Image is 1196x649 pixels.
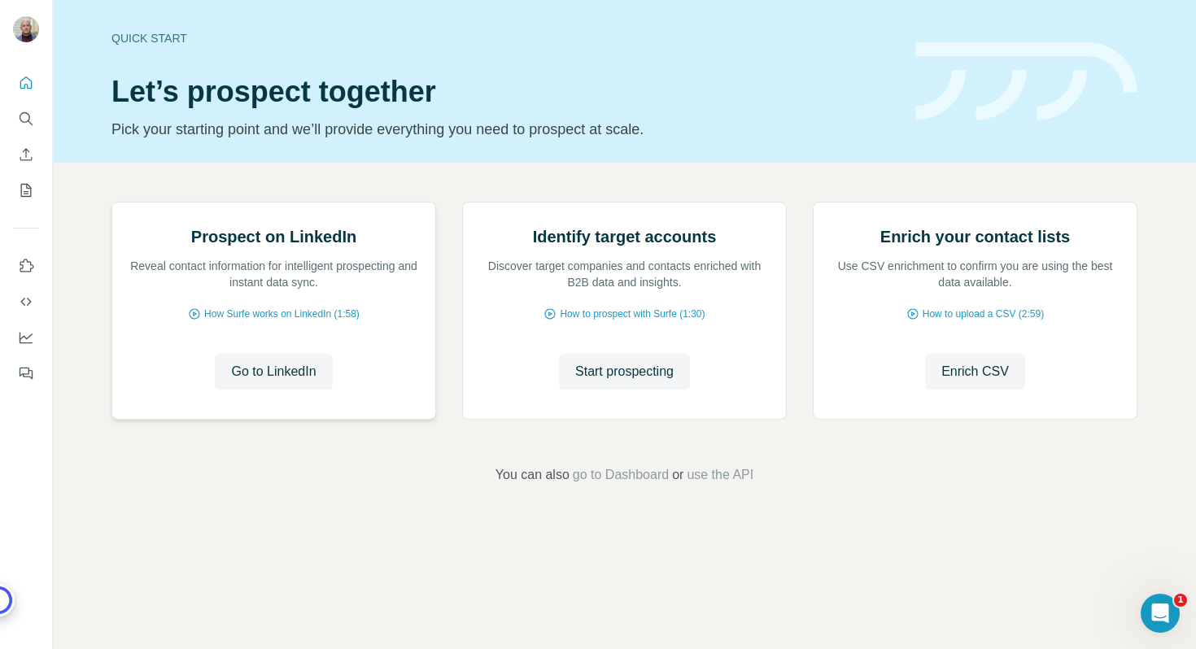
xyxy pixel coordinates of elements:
p: Discover target companies and contacts enriched with B2B data and insights. [479,258,770,290]
span: You can also [495,465,570,485]
img: Avatar [13,16,39,42]
button: use the API [687,465,753,485]
button: Search [13,104,39,133]
h2: Identify target accounts [533,225,717,248]
p: Use CSV enrichment to confirm you are using the best data available. [830,258,1120,290]
span: How Surfe works on LinkedIn (1:58) [204,307,360,321]
p: Reveal contact information for intelligent prospecting and instant data sync. [129,258,419,290]
button: go to Dashboard [573,465,669,485]
span: Start prospecting [575,362,674,381]
span: 1 [1174,594,1187,607]
span: Go to LinkedIn [231,362,316,381]
button: Use Surfe on LinkedIn [13,251,39,281]
span: How to prospect with Surfe (1:30) [560,307,705,321]
button: Use Surfe API [13,287,39,316]
button: My lists [13,176,39,205]
p: Pick your starting point and we’ll provide everything you need to prospect at scale. [111,118,896,141]
span: or [672,465,683,485]
div: Quick start [111,30,896,46]
button: Enrich CSV [13,140,39,169]
button: Enrich CSV [925,354,1025,390]
button: Start prospecting [559,354,690,390]
button: Feedback [13,359,39,388]
button: Go to LinkedIn [215,354,332,390]
iframe: Intercom live chat [1141,594,1180,633]
h1: Let’s prospect together [111,76,896,108]
h2: Enrich your contact lists [880,225,1070,248]
button: Dashboard [13,323,39,352]
span: Enrich CSV [941,362,1009,381]
img: banner [915,42,1137,121]
h2: Prospect on LinkedIn [191,225,356,248]
span: How to upload a CSV (2:59) [923,307,1044,321]
button: Quick start [13,68,39,98]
